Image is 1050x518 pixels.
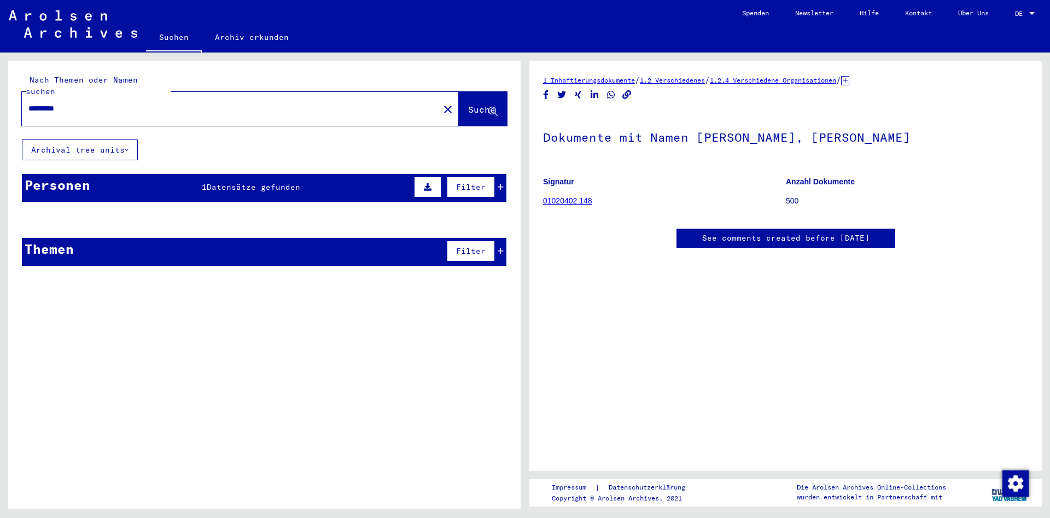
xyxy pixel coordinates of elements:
button: Share on Xing [573,88,584,102]
span: Filter [456,182,486,192]
a: See comments created before [DATE] [702,232,870,244]
button: Share on Facebook [540,88,552,102]
span: DE [1015,10,1027,18]
div: Personen [25,175,90,195]
a: Suchen [146,24,202,53]
mat-label: Nach Themen oder Namen suchen [26,75,138,96]
b: Signatur [543,177,574,186]
img: yv_logo.png [989,479,1030,506]
a: Impressum [552,482,595,493]
button: Clear [437,98,459,120]
button: Share on Twitter [556,88,568,102]
button: Share on WhatsApp [605,88,617,102]
img: Arolsen_neg.svg [9,10,137,38]
span: Filter [456,246,486,256]
p: Die Arolsen Archives Online-Collections [797,482,946,492]
span: / [635,75,640,85]
a: 1 Inhaftierungsdokumente [543,76,635,84]
a: 1.2.4 Verschiedene Organisationen [710,76,836,84]
div: | [552,482,698,493]
p: 500 [786,195,1028,207]
p: wurden entwickelt in Partnerschaft mit [797,492,946,502]
b: Anzahl Dokumente [786,177,855,186]
button: Copy link [621,88,633,102]
span: Suche [468,104,495,115]
mat-icon: close [441,103,454,116]
h1: Dokumente mit Namen [PERSON_NAME], [PERSON_NAME] [543,112,1028,160]
a: Datenschutzerklärung [600,482,698,493]
button: Archival tree units [22,139,138,160]
span: 1 [202,182,207,192]
a: Archiv erkunden [202,24,302,50]
a: 1.2 Verschiedenes [640,76,705,84]
button: Share on LinkedIn [589,88,600,102]
button: Filter [447,241,495,261]
img: Zustimmung ändern [1002,470,1029,497]
p: Copyright © Arolsen Archives, 2021 [552,493,698,503]
button: Suche [459,92,507,126]
span: Datensätze gefunden [207,182,300,192]
span: / [836,75,841,85]
span: / [705,75,710,85]
a: 01020402 148 [543,196,592,205]
div: Zustimmung ändern [1002,470,1028,496]
button: Filter [447,177,495,197]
